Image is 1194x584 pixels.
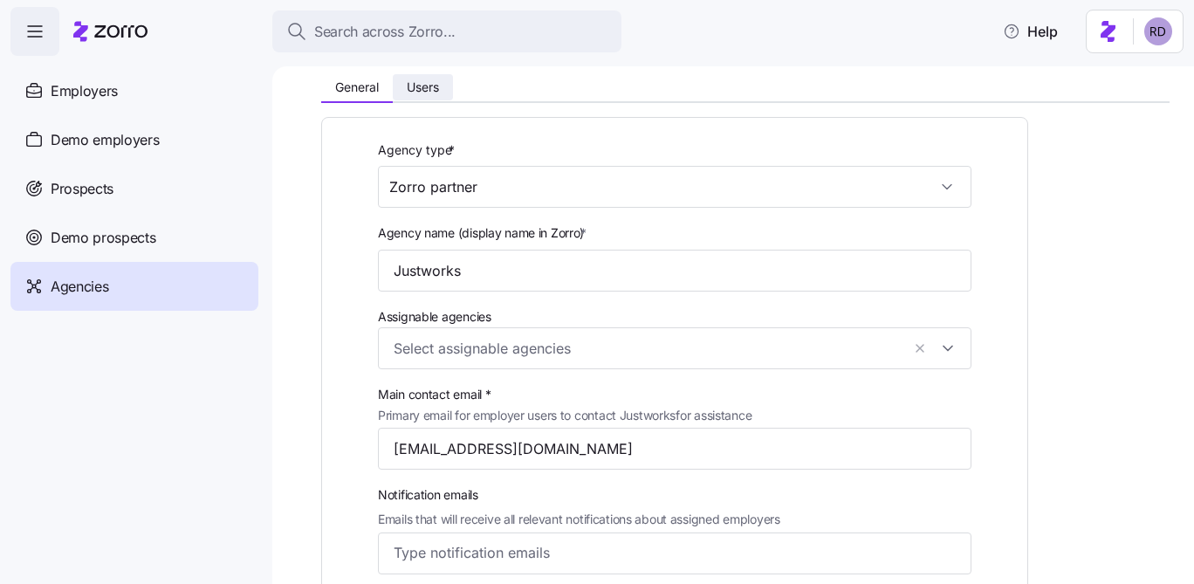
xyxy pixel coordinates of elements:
input: Type notification emails [394,541,923,564]
span: Search across Zorro... [314,21,456,43]
span: Primary email for employer users to contact Justworks for assistance [378,406,751,425]
span: Employers [51,80,118,102]
button: Search across Zorro... [272,10,621,52]
span: Main contact email * [378,385,751,404]
span: Agency name (display name in Zorro) [378,223,584,243]
a: Prospects [10,164,258,213]
span: Users [407,81,439,93]
span: Prospects [51,178,113,200]
span: Notification emails [378,485,780,505]
label: Agency type [378,141,458,160]
input: Type contact email [378,428,971,470]
a: Employers [10,66,258,115]
span: Demo employers [51,129,160,151]
a: Agencies [10,262,258,311]
span: Agencies [51,276,108,298]
input: Type agency name [378,250,971,292]
span: Emails that will receive all relevant notifications about assigned employers [378,510,780,529]
input: Select agency type [378,166,971,208]
a: Demo employers [10,115,258,164]
input: Select assignable agencies [394,337,901,360]
a: Demo prospects [10,213,258,262]
span: General [335,81,379,93]
button: Help [989,14,1072,49]
img: 6d862e07fa9c5eedf81a4422c42283ac [1144,17,1172,45]
span: Help [1003,21,1058,42]
span: Demo prospects [51,227,156,249]
span: Assignable agencies [378,308,491,326]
